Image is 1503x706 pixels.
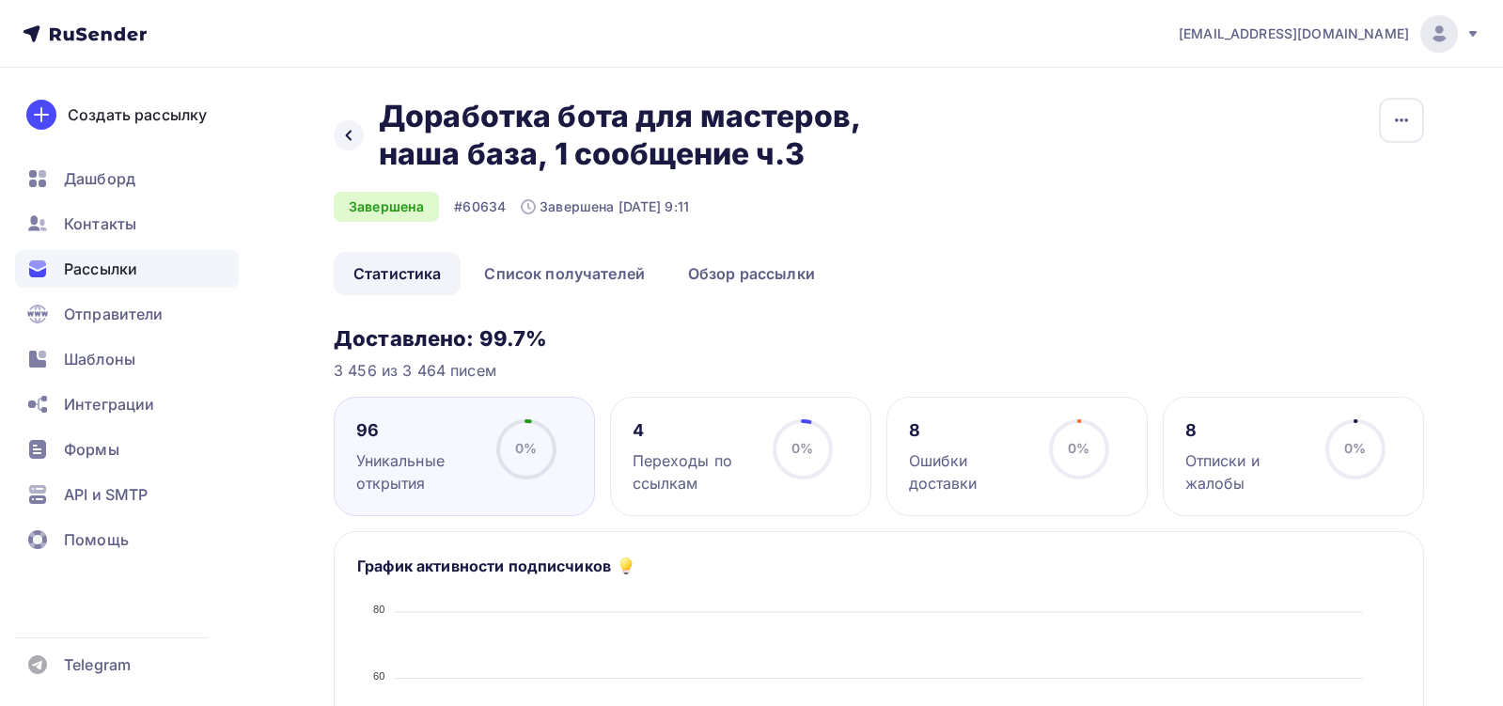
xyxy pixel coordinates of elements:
[633,449,756,494] div: Переходы по ссылкам
[1185,419,1308,442] div: 8
[356,419,479,442] div: 96
[668,252,835,295] a: Обзор рассылки
[334,325,1424,352] h3: Доставлено: 99.7%
[791,440,813,456] span: 0%
[1185,449,1308,494] div: Отписки и жалобы
[1179,15,1480,53] a: [EMAIL_ADDRESS][DOMAIN_NAME]
[1344,440,1366,456] span: 0%
[64,167,135,190] span: Дашборд
[15,431,239,468] a: Формы
[64,348,135,370] span: Шаблоны
[454,197,506,216] div: #60634
[373,604,385,615] tspan: 80
[356,449,479,494] div: Уникальные открытия
[633,419,756,442] div: 4
[373,670,385,682] tspan: 60
[64,258,137,280] span: Рассылки
[64,438,119,461] span: Формы
[68,103,207,126] div: Создать рассылку
[334,252,461,295] a: Статистика
[521,197,689,216] div: Завершена [DATE] 9:11
[515,440,537,456] span: 0%
[464,252,665,295] a: Список получателей
[909,419,1032,442] div: 8
[1179,24,1409,43] span: [EMAIL_ADDRESS][DOMAIN_NAME]
[64,483,148,506] span: API и SMTP
[334,359,1424,382] div: 3 456 из 3 464 писем
[64,303,164,325] span: Отправители
[64,393,154,416] span: Интеграции
[379,98,947,173] h2: Доработка бота для мастеров, наша база, 1 сообщение ч.3
[15,295,239,333] a: Отправители
[64,528,129,551] span: Помощь
[64,212,136,235] span: Контакты
[64,653,131,676] span: Telegram
[1068,440,1089,456] span: 0%
[357,555,611,577] h5: График активности подписчиков
[909,449,1032,494] div: Ошибки доставки
[15,250,239,288] a: Рассылки
[334,192,439,222] div: Завершена
[15,340,239,378] a: Шаблоны
[15,205,239,243] a: Контакты
[15,160,239,197] a: Дашборд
